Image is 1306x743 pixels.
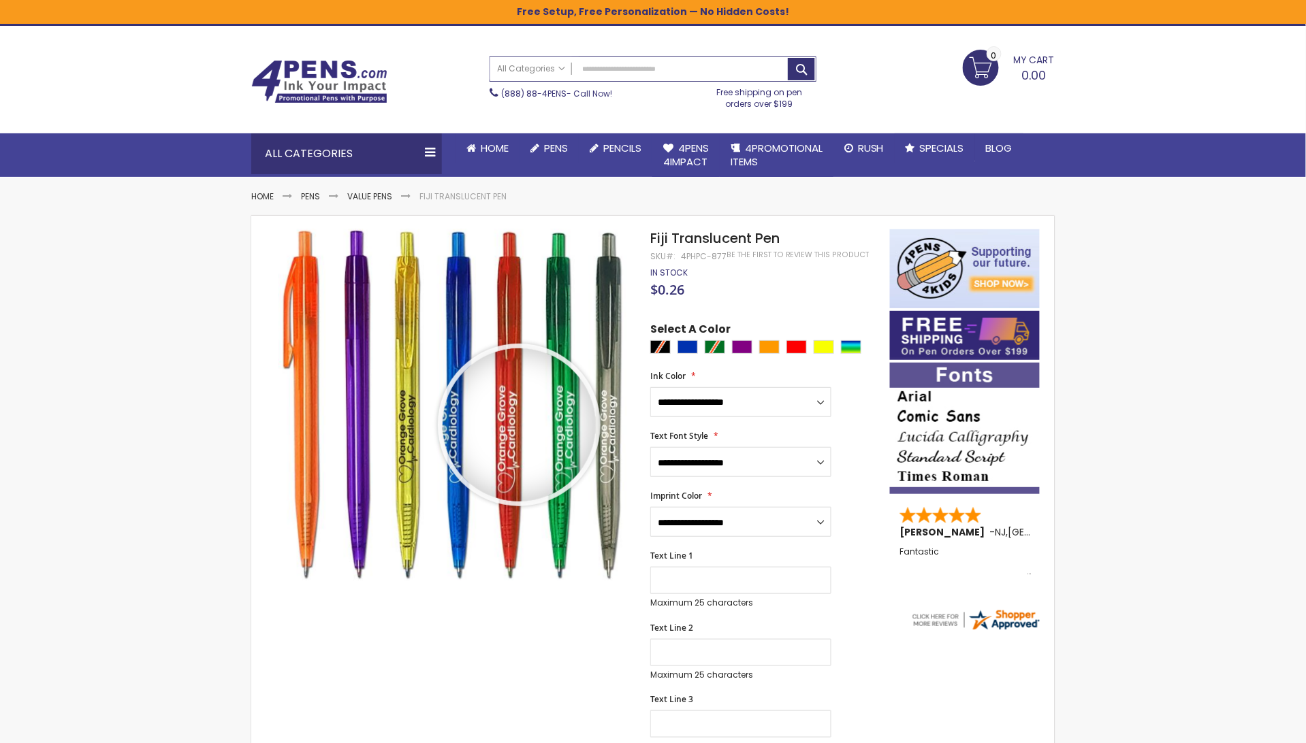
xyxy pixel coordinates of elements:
a: Pens [520,133,579,163]
img: 4pens.com widget logo [910,608,1041,632]
a: Home [251,191,274,202]
strong: SKU [650,250,675,262]
a: Rush [833,133,895,163]
span: Text Line 2 [650,622,693,633]
img: Free shipping on orders over $199 [890,311,1040,360]
a: 4PROMOTIONALITEMS [720,133,833,178]
p: Maximum 25 characters [650,670,831,680]
li: Fiji Translucent Pen [419,191,507,202]
div: Assorted [841,340,861,354]
a: All Categories [490,57,572,80]
span: Imprint Color [650,490,702,501]
span: All Categories [497,63,565,74]
div: Red [786,340,807,354]
span: $0.26 [650,280,684,299]
img: 4Pens Custom Pens and Promotional Products [251,60,387,103]
div: Purple [732,340,752,354]
div: All Categories [251,133,442,174]
div: 4PHPC-877 [681,251,727,262]
img: 4pens 4 kids [890,229,1040,308]
a: Value Pens [347,191,392,202]
span: - Call Now! [501,88,612,99]
span: Select A Color [650,322,731,340]
span: Blog [986,141,1013,155]
span: 0.00 [1022,67,1047,84]
span: - , [989,525,1108,539]
a: Specials [895,133,975,163]
img: font-personalization-examples [890,363,1040,494]
img: Fiji Translucent Pen [278,227,632,580]
a: Pens [301,191,320,202]
span: Fiji Translucent Pen [650,229,780,248]
span: In stock [650,267,688,278]
span: Text Font Style [650,430,708,442]
div: Fantastic [899,547,1032,576]
span: Pens [544,141,568,155]
span: Pencils [603,141,641,155]
a: 0.00 0 [963,50,1055,84]
span: Text Line 3 [650,693,693,705]
span: Rush [858,141,884,155]
div: Orange [759,340,780,354]
div: Blue [678,340,698,354]
a: Pencils [579,133,652,163]
span: 4PROMOTIONAL ITEMS [731,141,823,169]
span: 0 [991,49,997,62]
span: Text Line 1 [650,550,693,561]
span: NJ [995,525,1006,539]
div: Free shipping on pen orders over $199 [703,82,817,109]
a: 4pens.com certificate URL [910,623,1041,635]
a: Be the first to review this product [727,250,870,260]
span: Ink Color [650,370,686,382]
a: 4Pens4impact [652,133,720,178]
a: Home [456,133,520,163]
div: Availability [650,267,688,278]
span: Home [481,141,509,155]
span: 4Pens 4impact [663,141,709,169]
p: Maximum 25 characters [650,597,831,608]
span: [GEOGRAPHIC_DATA] [1008,525,1108,539]
a: (888) 88-4PENS [501,88,567,99]
span: [PERSON_NAME] [899,525,989,539]
a: Blog [975,133,1023,163]
div: Yellow [814,340,834,354]
span: Specials [920,141,964,155]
